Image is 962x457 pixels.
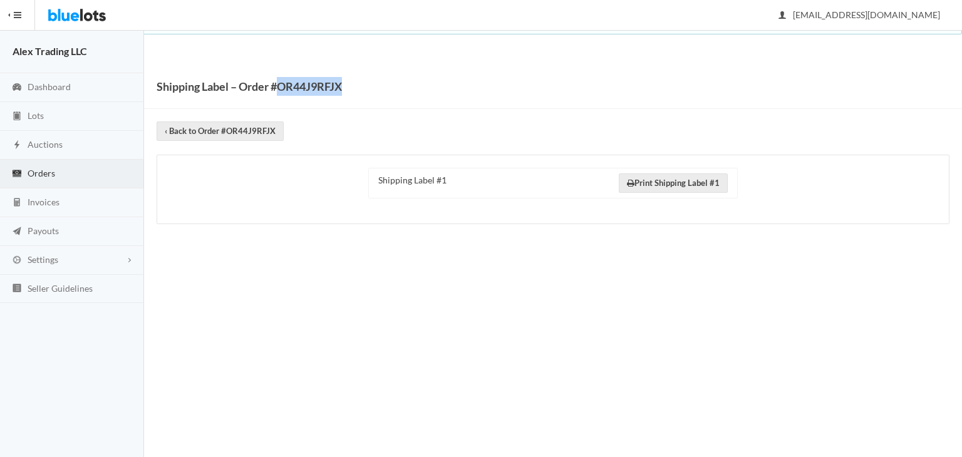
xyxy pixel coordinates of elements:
[13,45,87,57] strong: Alex Trading LLC
[28,110,44,121] span: Lots
[157,77,342,96] h1: Shipping Label – Order #OR44J9RFJX
[28,225,59,236] span: Payouts
[619,173,728,193] a: Print Shipping Label #1
[28,254,58,265] span: Settings
[11,82,23,94] ion-icon: speedometer
[11,111,23,123] ion-icon: clipboard
[157,121,284,141] a: ‹ Back to Order #OR44J9RFJX
[11,283,23,295] ion-icon: list box
[28,139,63,150] span: Auctions
[378,175,447,185] span: Shipping Label #1
[28,283,93,294] span: Seller Guidelines
[28,168,55,178] span: Orders
[11,168,23,180] ion-icon: cash
[779,9,940,20] span: [EMAIL_ADDRESS][DOMAIN_NAME]
[11,140,23,151] ion-icon: flash
[11,255,23,267] ion-icon: cog
[28,197,59,207] span: Invoices
[11,197,23,209] ion-icon: calculator
[776,10,789,22] ion-icon: person
[28,81,71,92] span: Dashboard
[11,226,23,238] ion-icon: paper plane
